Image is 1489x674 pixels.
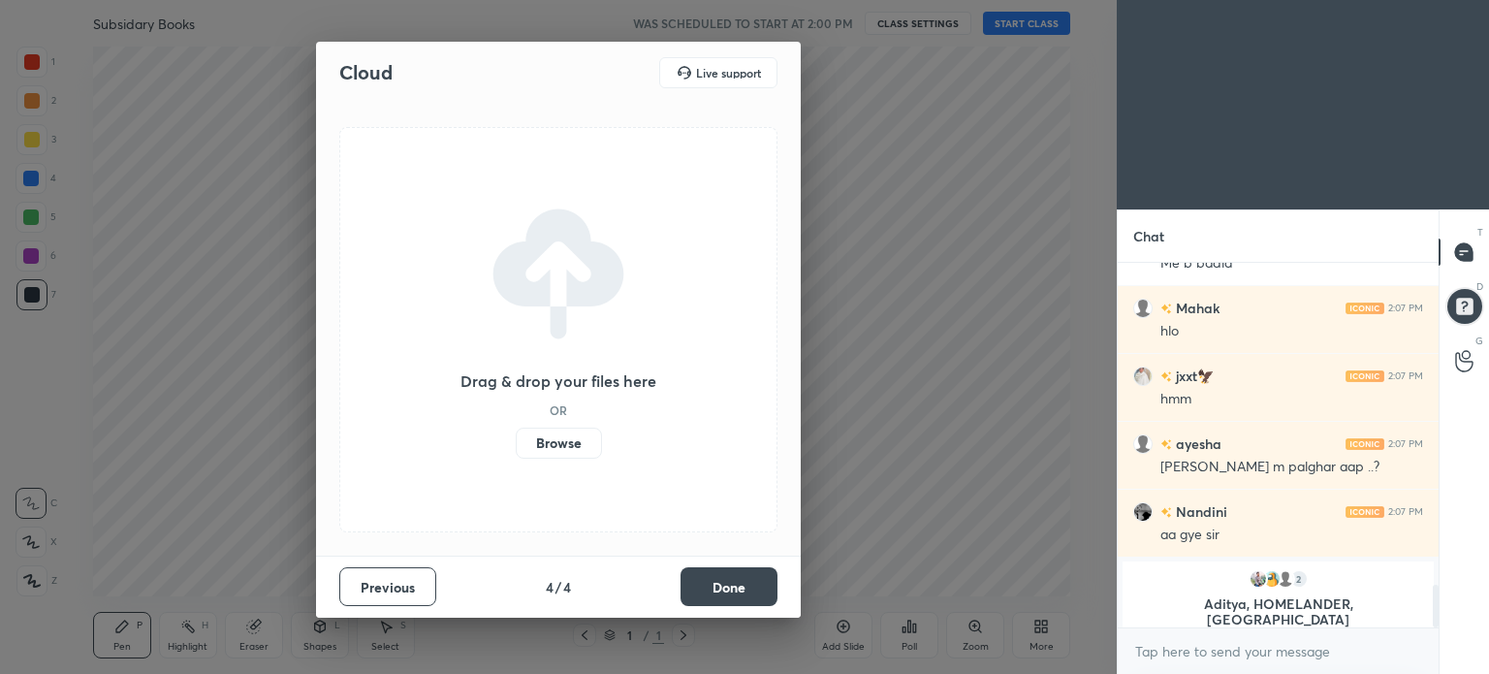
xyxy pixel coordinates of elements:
[1118,263,1439,627] div: grid
[339,60,393,85] h2: Cloud
[1118,210,1180,262] p: Chat
[555,577,561,597] h4: /
[681,567,777,606] button: Done
[339,567,436,606] button: Previous
[696,67,761,79] h5: Live support
[546,577,554,597] h4: 4
[550,404,567,416] h5: OR
[460,373,656,389] h3: Drag & drop your files here
[563,577,571,597] h4: 4
[1476,279,1483,294] p: D
[1475,334,1483,348] p: G
[1477,225,1483,240] p: T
